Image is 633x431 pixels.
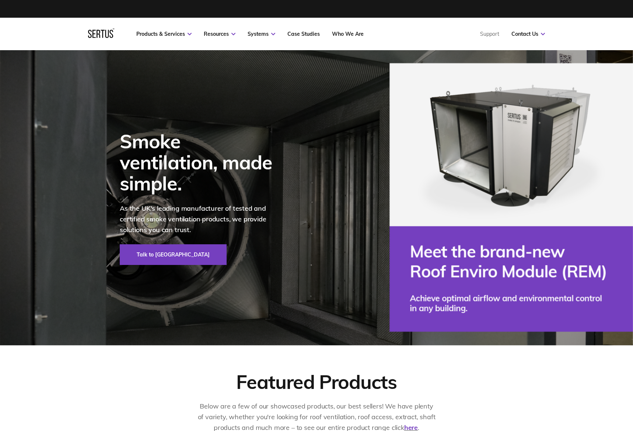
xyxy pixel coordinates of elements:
div: Featured Products [236,370,397,394]
a: Resources [204,31,235,37]
a: Who We Are [332,31,364,37]
p: As the UK's leading manufacturer of tested and certified smoke ventilation products, we provide s... [120,203,282,235]
a: Talk to [GEOGRAPHIC_DATA] [120,244,227,265]
a: Products & Services [136,31,192,37]
a: Systems [248,31,275,37]
a: Support [480,31,499,37]
a: Case Studies [287,31,320,37]
div: Smoke ventilation, made simple. [120,131,282,194]
a: Contact Us [511,31,545,37]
